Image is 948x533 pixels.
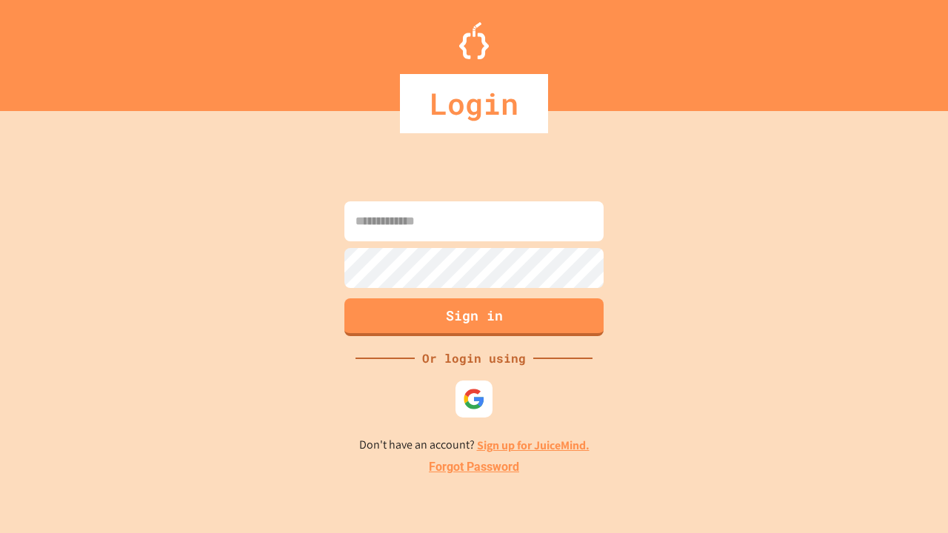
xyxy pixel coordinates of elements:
[359,436,590,455] p: Don't have an account?
[463,388,485,410] img: google-icon.svg
[344,298,604,336] button: Sign in
[415,349,533,367] div: Or login using
[400,74,548,133] div: Login
[459,22,489,59] img: Logo.svg
[429,458,519,476] a: Forgot Password
[477,438,590,453] a: Sign up for JuiceMind.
